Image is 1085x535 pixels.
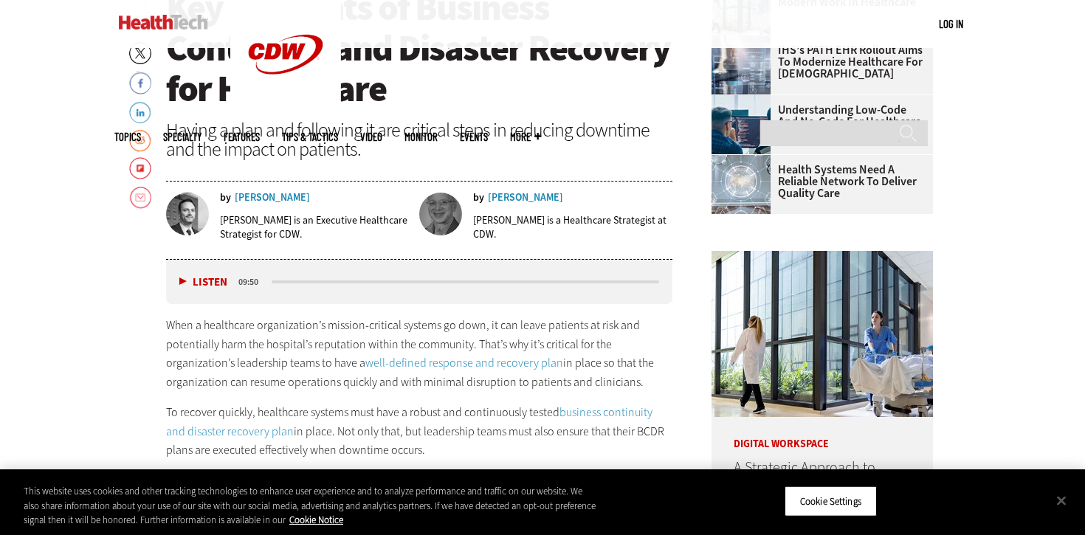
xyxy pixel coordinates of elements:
[360,131,382,142] a: Video
[163,131,201,142] span: Specialty
[230,97,341,113] a: CDW
[712,155,771,214] img: Healthcare networking
[419,193,462,235] img: Eli Tarlow
[224,131,260,142] a: Features
[166,193,209,235] img: Nelson Carreira
[734,458,898,493] a: A Strategic Approach to Modern Work in Healthcare
[24,484,597,528] div: This website uses cookies and other tracking technologies to enhance user experience and to analy...
[282,131,338,142] a: Tips & Tactics
[365,355,563,370] a: well-defined response and recovery plan
[179,277,227,288] button: Listen
[712,251,933,417] img: Health workers in a modern hospital
[166,316,672,391] p: When a healthcare organization’s mission-critical systems go down, it can leave patients at risk ...
[166,260,672,304] div: media player
[712,95,771,154] img: Coworkers coding
[510,131,541,142] span: More
[488,193,563,203] a: [PERSON_NAME]
[785,486,877,517] button: Cookie Settings
[712,417,933,449] p: Digital Workspace
[712,155,778,167] a: Healthcare networking
[1045,484,1078,517] button: Close
[166,403,672,460] p: To recover quickly, healthcare systems must have a robust and continuously tested in place. Not o...
[235,193,310,203] a: [PERSON_NAME]
[236,275,269,289] div: duration
[114,131,141,142] span: Topics
[166,404,652,439] a: business continuity and disaster recovery plan
[220,193,231,203] span: by
[473,193,484,203] span: by
[404,131,438,142] a: MonITor
[220,213,409,241] p: [PERSON_NAME] is an Executive Healthcare Strategist for CDW.
[289,514,343,526] a: More information about your privacy
[473,213,672,241] p: [PERSON_NAME] is a Healthcare Strategist at CDW.
[939,17,963,30] a: Log in
[460,131,488,142] a: Events
[712,164,924,199] a: Health Systems Need a Reliable Network To Deliver Quality Care
[119,15,208,30] img: Home
[939,16,963,32] div: User menu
